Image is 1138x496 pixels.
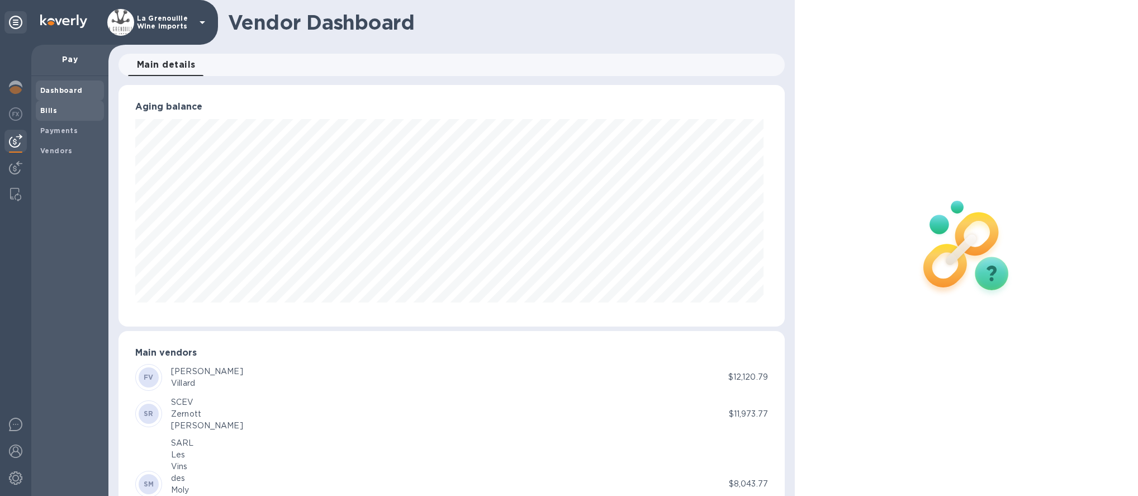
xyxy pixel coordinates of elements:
span: Main details [137,57,196,73]
div: Moly [171,484,211,496]
p: $12,120.79 [728,371,768,383]
h3: Aging balance [135,102,768,112]
div: Unpin categories [4,11,27,34]
div: des [171,473,211,484]
div: SARL [171,437,211,449]
b: Vendors [40,147,73,155]
div: SCEV [171,396,243,408]
div: Vins [171,461,211,473]
b: FV [144,373,154,381]
div: [PERSON_NAME] [171,366,243,377]
div: [PERSON_NAME] [171,420,243,432]
b: Dashboard [40,86,83,95]
b: SR [144,409,154,418]
img: Logo [40,15,87,28]
b: Bills [40,106,57,115]
div: Les [171,449,211,461]
p: La Grenouille Wine Imports [137,15,193,30]
div: Villard [171,377,243,389]
p: $11,973.77 [729,408,768,420]
div: Zernott [171,408,243,420]
p: Pay [40,54,99,65]
b: SM [144,480,154,488]
b: Payments [40,126,78,135]
p: $8,043.77 [729,478,768,490]
img: Foreign exchange [9,107,22,121]
h1: Vendor Dashboard [228,11,777,34]
h3: Main vendors [135,348,768,358]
